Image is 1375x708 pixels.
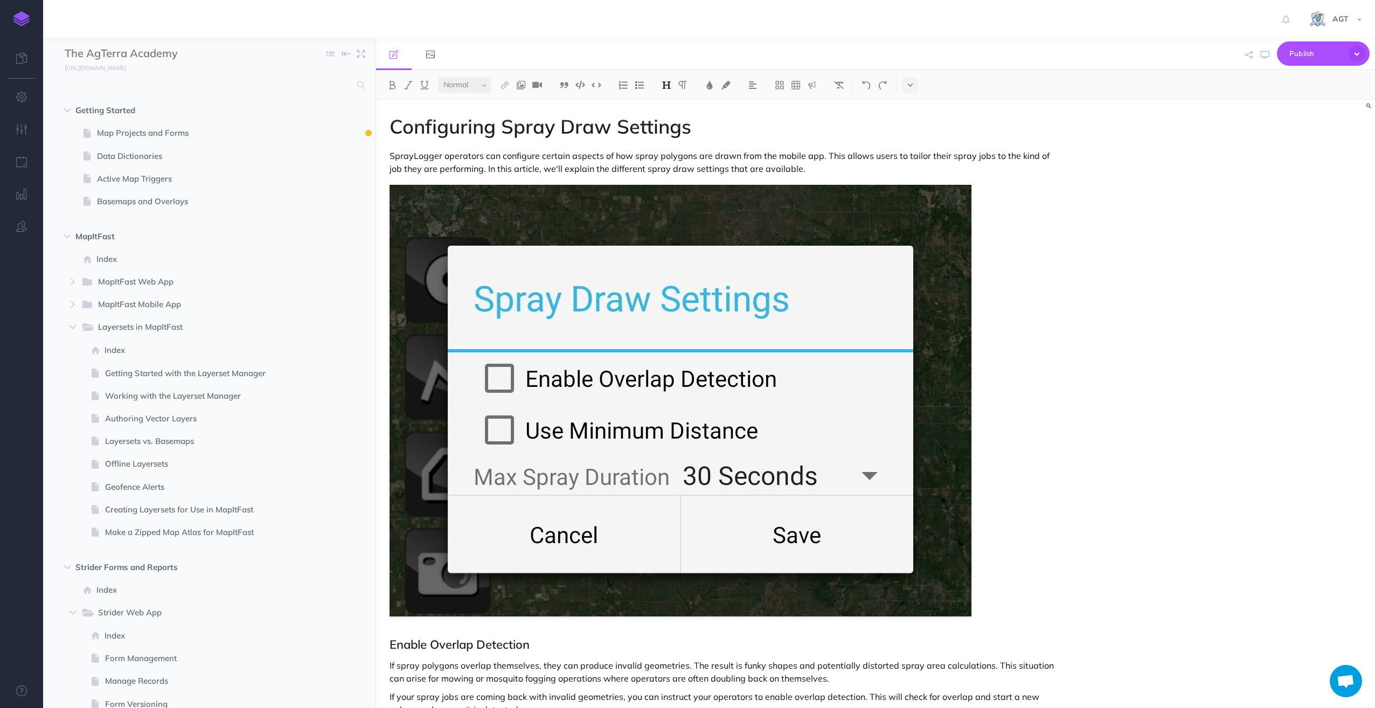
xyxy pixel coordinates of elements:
[1277,41,1370,66] button: Publish
[575,81,585,89] img: Code block button
[387,81,397,89] img: Bold button
[65,64,126,72] small: [URL][DOMAIN_NAME]
[105,652,311,665] span: Form Management
[97,195,311,208] span: Basemaps and Overlays
[75,104,297,117] span: Getting Started
[105,412,311,425] span: Authoring Vector Layers
[96,253,311,266] span: Index
[97,150,311,163] span: Data Dictionaries
[1308,10,1327,29] img: iCxL6hB4gPtK36lnwjqkK90dLekSAv8p9JC67nPZ.png
[13,11,30,26] img: logo-mark.svg
[390,185,971,616] img: HZJEl3NQ5lEYZgtF3YAQ.png
[105,481,311,494] span: Geofence Alerts
[65,46,191,62] input: Documentation Name
[105,629,311,642] span: Index
[98,275,295,289] span: MapItFast Web App
[500,81,510,89] img: Link button
[75,230,297,243] span: MapItFast
[390,116,1062,137] h1: Configuring Spray Draw Settings
[98,321,295,335] span: Layersets in MapItFast
[678,81,688,89] img: Paragraph button
[105,435,311,448] span: Layersets vs. Basemaps
[105,503,311,516] span: Creating Layersets for Use in MapItFast
[390,149,1062,175] p: SprayLogger operators can configure certain aspects of how spray polygons are drawn from the mobi...
[1330,665,1362,697] a: Open chat
[98,606,295,620] span: Strider Web App
[662,81,671,89] img: Headings dropdown button
[105,390,311,402] span: Working with the Layerset Manager
[834,81,844,89] img: Clear styles button
[516,81,526,89] img: Add image button
[96,584,311,596] span: Index
[878,81,887,89] img: Redo
[105,367,311,380] span: Getting Started with the Layerset Manager
[65,75,351,95] input: Search
[420,81,429,89] img: Underline button
[862,81,871,89] img: Undo
[807,81,817,89] img: Callout dropdown menu button
[98,298,295,312] span: MapItFast Mobile App
[105,457,311,470] span: Offline Layersets
[791,81,801,89] img: Create table button
[390,638,1062,651] h2: Enable Overlap Detection
[97,127,311,140] span: Map Projects and Forms
[1289,45,1343,62] span: Publish
[619,81,628,89] img: Ordered list button
[1327,14,1354,24] span: AGT
[532,81,542,89] img: Add video button
[97,172,311,185] span: Active Map Triggers
[592,81,601,89] img: Inline code button
[390,659,1062,685] p: If spray polygons overlap themselves, they can produce invalid geometries. The result is funky sh...
[705,81,714,89] img: Text color button
[43,62,137,73] a: [URL][DOMAIN_NAME]
[75,561,297,574] span: Strider Forms and Reports
[404,81,413,89] img: Italic button
[105,675,311,688] span: Manage Records
[559,81,569,89] img: Blockquote button
[105,344,311,357] span: Index
[721,81,731,89] img: Text background color button
[105,526,311,539] span: Make a Zipped Map Atlas for MapItFast
[748,81,758,89] img: Alignment dropdown menu button
[635,81,644,89] img: Unordered list button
